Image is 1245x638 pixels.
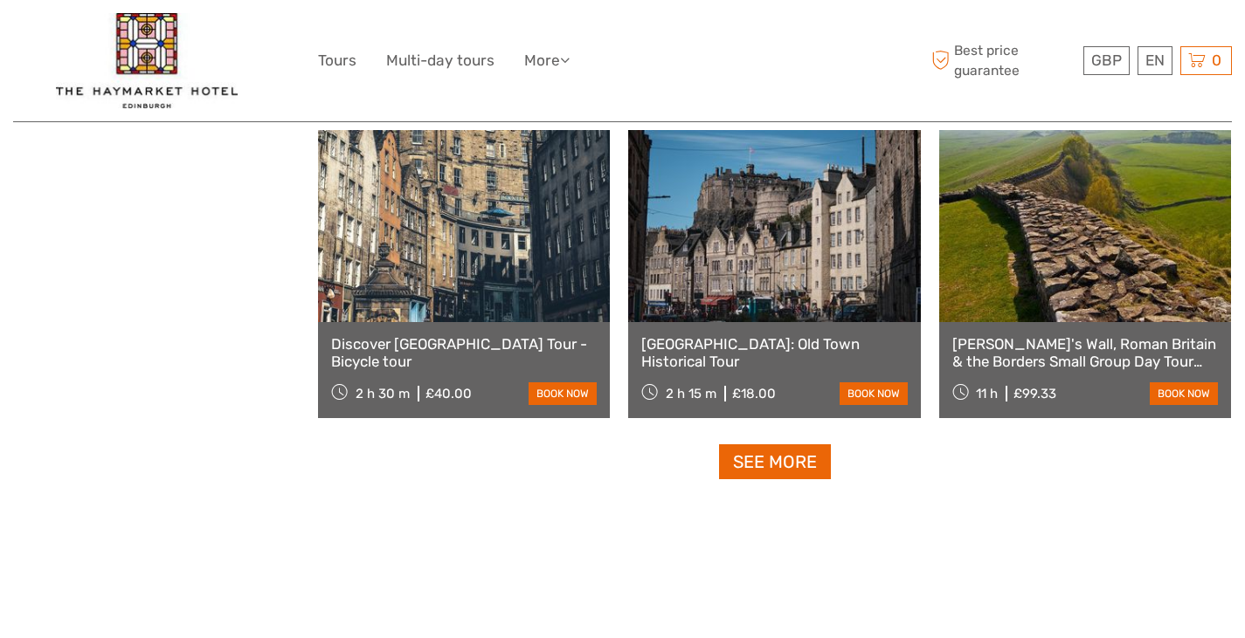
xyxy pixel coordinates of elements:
[1091,51,1122,69] span: GBP
[386,48,495,73] a: Multi-day tours
[524,48,570,73] a: More
[976,386,998,401] span: 11 h
[425,386,472,401] div: £40.00
[927,41,1079,79] span: Best price guarantee
[719,444,831,480] a: See more
[331,335,597,371] a: Discover [GEOGRAPHIC_DATA] Tour - Bicycle tour
[356,386,410,401] span: 2 h 30 m
[1150,382,1218,405] a: book now
[1209,51,1224,69] span: 0
[529,382,597,405] a: book now
[732,386,776,401] div: £18.00
[641,335,907,371] a: [GEOGRAPHIC_DATA]: Old Town Historical Tour
[666,386,716,401] span: 2 h 15 m
[840,382,908,405] a: book now
[56,13,238,108] img: 2426-e9e67c72-e0e4-4676-a79c-1d31c490165d_logo_big.jpg
[24,31,197,45] p: We're away right now. Please check back later!
[318,48,356,73] a: Tours
[1138,46,1172,75] div: EN
[201,27,222,48] button: Open LiveChat chat widget
[1013,386,1056,401] div: £99.33
[952,335,1218,371] a: [PERSON_NAME]'s Wall, Roman Britain & the Borders Small Group Day Tour from [GEOGRAPHIC_DATA]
